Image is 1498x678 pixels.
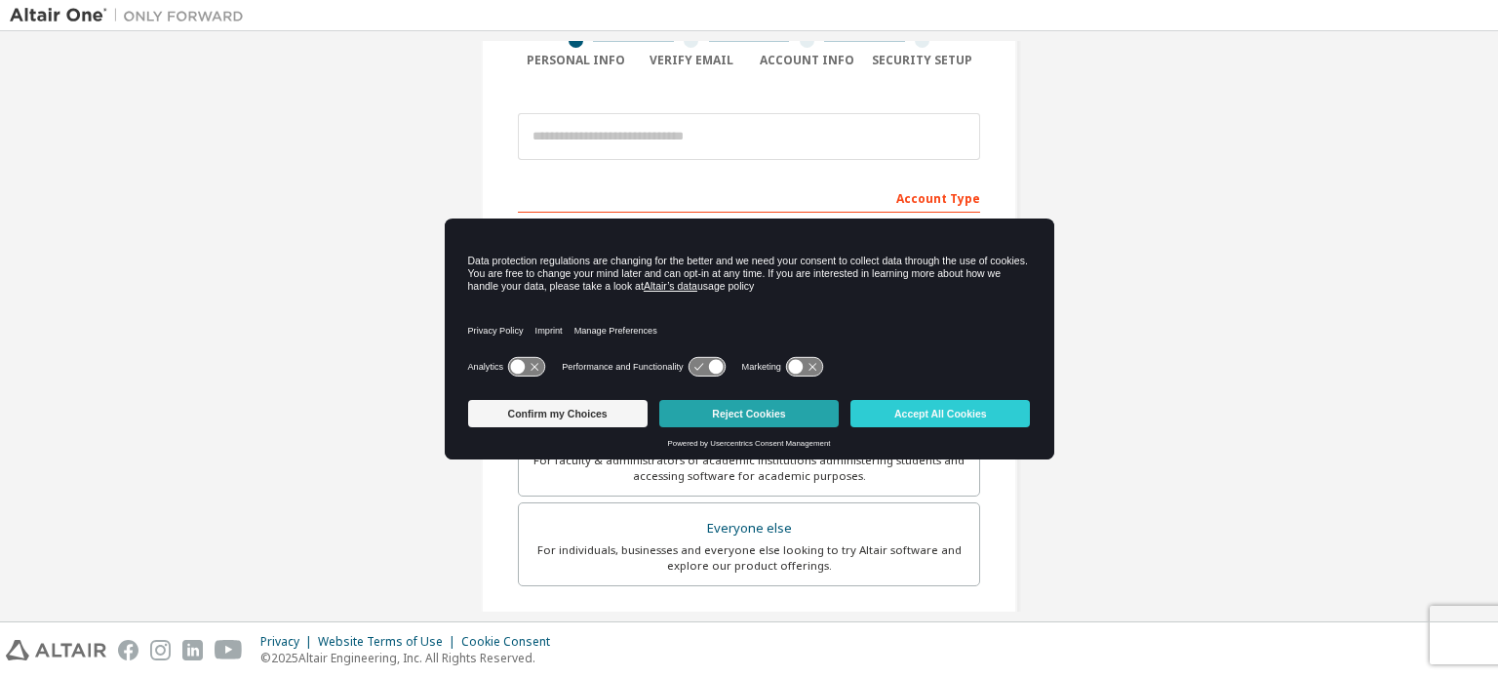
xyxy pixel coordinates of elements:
div: Personal Info [518,53,634,68]
img: linkedin.svg [182,640,203,660]
img: altair_logo.svg [6,640,106,660]
img: facebook.svg [118,640,138,660]
div: Security Setup [865,53,981,68]
div: Account Type [518,181,980,213]
img: instagram.svg [150,640,171,660]
div: Everyone else [531,515,967,542]
div: Verify Email [634,53,750,68]
div: Account Info [749,53,865,68]
div: For faculty & administrators of academic institutions administering students and accessing softwa... [531,453,967,484]
div: For individuals, businesses and everyone else looking to try Altair software and explore our prod... [531,542,967,574]
p: © 2025 Altair Engineering, Inc. All Rights Reserved. [260,650,562,666]
div: Cookie Consent [461,634,562,650]
div: Website Terms of Use [318,634,461,650]
img: youtube.svg [215,640,243,660]
div: Privacy [260,634,318,650]
img: Altair One [10,6,254,25]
